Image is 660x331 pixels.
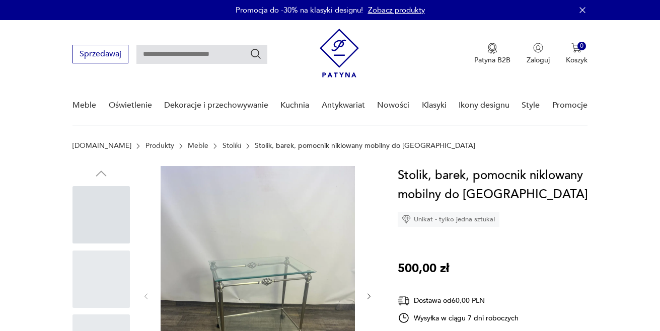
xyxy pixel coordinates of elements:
button: Szukaj [250,48,262,60]
a: Promocje [552,86,588,125]
button: Zaloguj [527,43,550,65]
a: Kuchnia [280,86,309,125]
a: Klasyki [422,86,447,125]
button: 0Koszyk [566,43,588,65]
img: Patyna - sklep z meblami i dekoracjami vintage [320,29,359,77]
div: 0 [577,42,586,50]
a: Stoliki [223,142,241,150]
button: Sprzedawaj [72,45,128,63]
a: Zobacz produkty [368,5,425,15]
p: Promocja do -30% na klasyki designu! [236,5,363,15]
a: [DOMAIN_NAME] [72,142,131,150]
a: Ikona medaluPatyna B2B [474,43,510,65]
a: Sprzedawaj [72,51,128,58]
p: Zaloguj [527,55,550,65]
p: Patyna B2B [474,55,510,65]
img: Ikona dostawy [398,294,410,307]
img: Ikona diamentu [402,215,411,224]
a: Nowości [377,86,409,125]
p: Stolik, barek, pomocnik niklowany mobilny do [GEOGRAPHIC_DATA] [255,142,475,150]
a: Oświetlenie [109,86,152,125]
p: 500,00 zł [398,259,449,278]
div: Wysyłka w ciągu 7 dni roboczych [398,312,519,324]
a: Ikony designu [459,86,509,125]
button: Patyna B2B [474,43,510,65]
h1: Stolik, barek, pomocnik niklowany mobilny do [GEOGRAPHIC_DATA] [398,166,604,204]
img: Ikonka użytkownika [533,43,543,53]
div: Dostawa od 60,00 PLN [398,294,519,307]
a: Antykwariat [322,86,365,125]
a: Meble [72,86,96,125]
a: Dekoracje i przechowywanie [164,86,268,125]
img: Ikona medalu [487,43,497,54]
div: Unikat - tylko jedna sztuka! [398,212,499,227]
p: Koszyk [566,55,588,65]
a: Style [522,86,540,125]
img: Ikona koszyka [571,43,581,53]
a: Meble [188,142,208,150]
a: Produkty [145,142,174,150]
